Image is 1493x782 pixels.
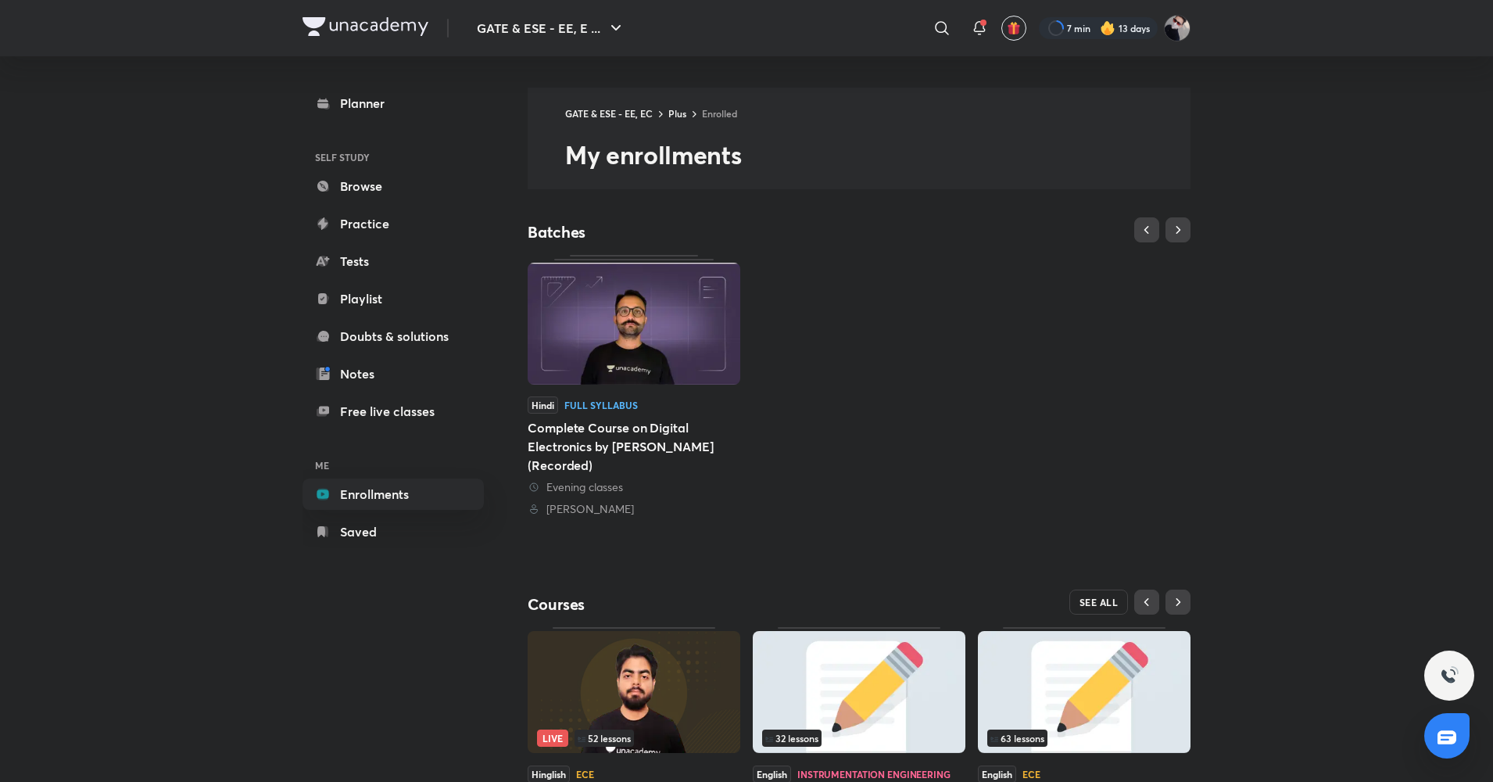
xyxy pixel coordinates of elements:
[762,730,956,747] div: infosection
[303,88,484,119] a: Planner
[987,730,1181,747] div: infosection
[702,107,737,120] a: Enrolled
[528,479,740,495] div: Evening classes
[467,13,635,44] button: GATE & ESE - EE, E ...
[762,730,956,747] div: left
[564,400,638,410] div: Full Syllabus
[303,321,484,352] a: Doubts & solutions
[1440,666,1459,685] img: ttu
[578,734,631,743] span: 52 lessons
[565,107,653,120] a: GATE & ESE - EE, EC
[1164,15,1190,41] img: Ashutosh Tripathi
[528,255,740,517] a: ThumbnailHindiFull SyllabusComplete Course on Digital Electronics by [PERSON_NAME] (Recorded) Eve...
[528,594,859,615] h4: Courses
[528,501,740,517] div: Siddharth Sabharwal
[987,730,1181,747] div: left
[978,631,1190,753] img: Thumbnail
[303,516,484,547] a: Saved
[1007,21,1021,35] img: avatar
[990,734,1044,743] span: 63 lessons
[303,170,484,202] a: Browse
[762,730,956,747] div: infocontainer
[537,730,731,747] div: left
[528,418,740,475] div: Complete Course on Digital Electronics by [PERSON_NAME] (Recorded)
[528,222,859,242] h4: Batches
[576,769,594,779] div: ECE
[303,208,484,239] a: Practice
[1100,20,1115,36] img: streak
[1022,769,1040,779] div: ECE
[303,396,484,427] a: Free live classes
[537,730,731,747] div: infocontainer
[528,631,740,753] img: Thumbnail
[303,17,428,36] img: Company Logo
[765,734,818,743] span: 32 lessons
[303,17,428,40] a: Company Logo
[668,107,686,120] a: Plus
[537,730,568,747] span: Live
[528,263,740,385] img: Thumbnail
[753,631,965,753] img: Thumbnail
[537,730,731,747] div: infosection
[1001,16,1026,41] button: avatar
[303,283,484,314] a: Playlist
[987,730,1181,747] div: infocontainer
[303,452,484,479] h6: ME
[303,479,484,510] a: Enrollments
[797,769,951,779] div: Instrumentation Engineering
[303,246,484,277] a: Tests
[1079,597,1119,608] span: SEE ALL
[528,396,558,414] span: Hindi
[1069,590,1129,615] button: SEE ALL
[565,139,1190,170] h2: My enrollments
[303,358,484,389] a: Notes
[303,144,484,170] h6: SELF STUDY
